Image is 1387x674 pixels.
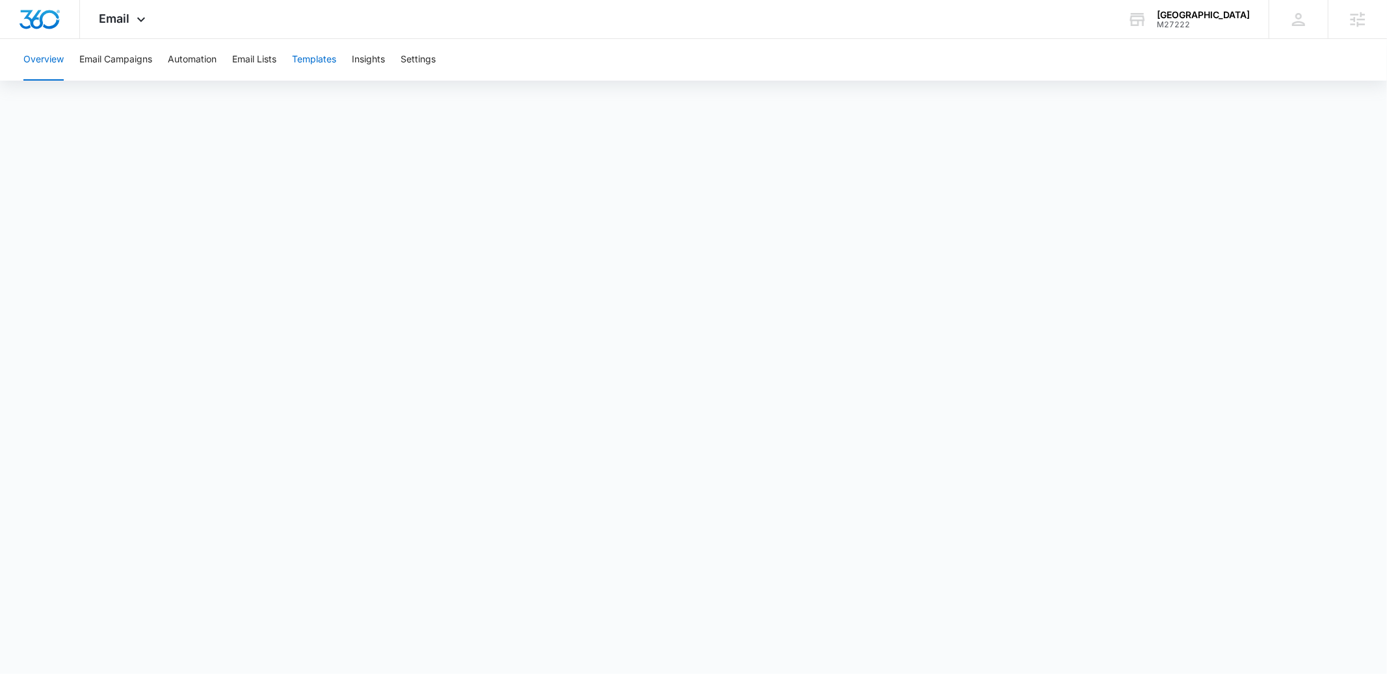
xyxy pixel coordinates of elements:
button: Email Campaigns [79,39,152,81]
button: Settings [401,39,436,81]
button: Insights [352,39,385,81]
button: Templates [292,39,336,81]
button: Email Lists [232,39,276,81]
button: Overview [23,39,64,81]
span: Email [99,12,130,25]
button: Automation [168,39,217,81]
div: account id [1157,20,1250,29]
div: account name [1157,10,1250,20]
